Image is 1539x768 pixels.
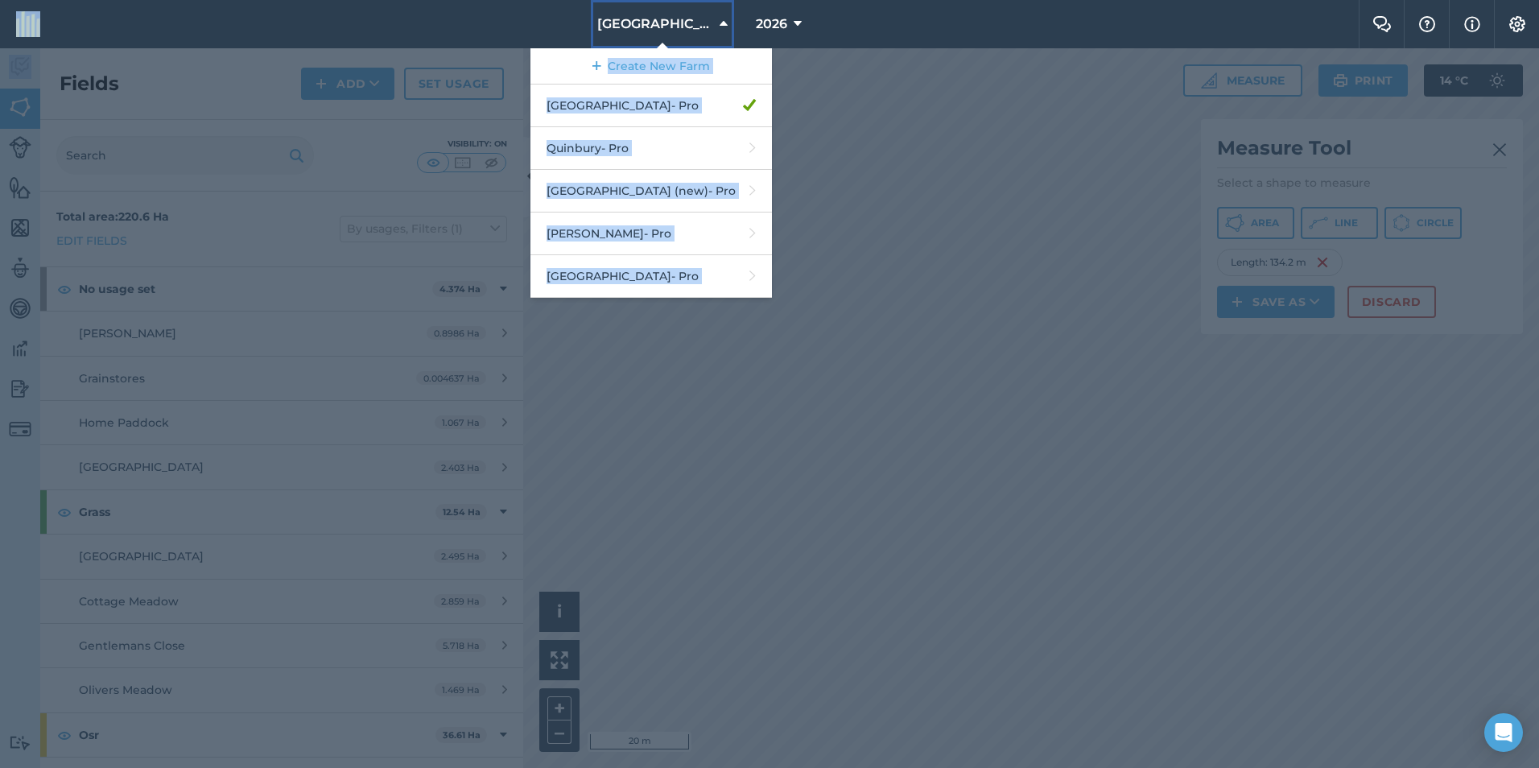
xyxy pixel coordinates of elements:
[756,14,787,34] span: 2026
[16,11,40,37] img: fieldmargin Logo
[1372,16,1392,32] img: Two speech bubbles overlapping with the left bubble in the forefront
[530,170,772,213] a: [GEOGRAPHIC_DATA] (new)- Pro
[530,127,772,170] a: Quinbury- Pro
[530,213,772,255] a: [PERSON_NAME]- Pro
[1508,16,1527,32] img: A cog icon
[1464,14,1480,34] img: svg+xml;base64,PHN2ZyB4bWxucz0iaHR0cDovL3d3dy53My5vcmcvMjAwMC9zdmciIHdpZHRoPSIxNyIgaGVpZ2h0PSIxNy...
[530,85,772,127] a: [GEOGRAPHIC_DATA]- Pro
[530,255,772,298] a: [GEOGRAPHIC_DATA]- Pro
[530,48,772,85] a: Create New Farm
[1484,713,1523,752] div: Open Intercom Messenger
[597,14,713,34] span: [GEOGRAPHIC_DATA]
[1417,16,1437,32] img: A question mark icon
